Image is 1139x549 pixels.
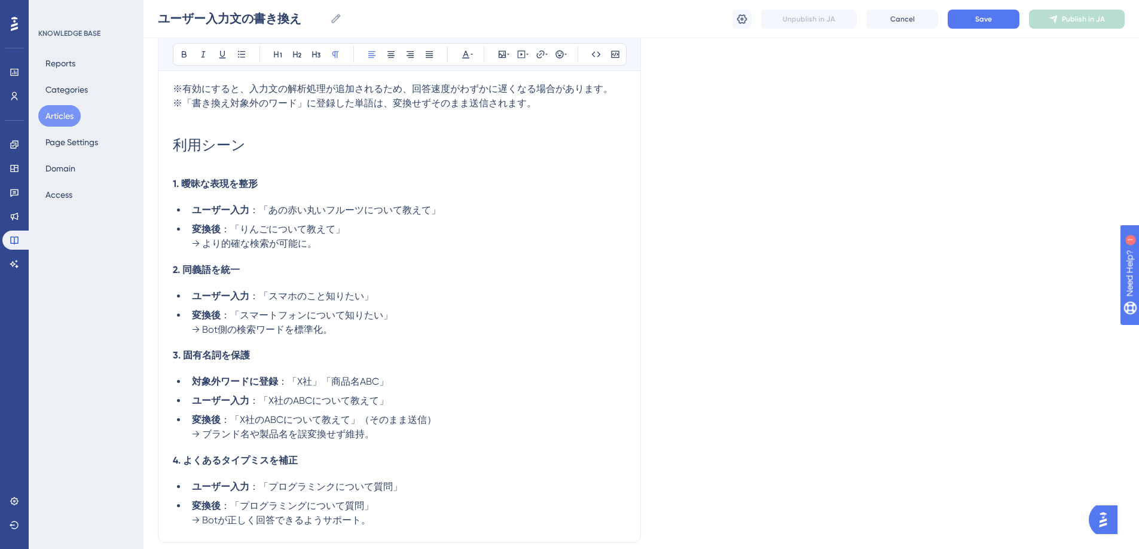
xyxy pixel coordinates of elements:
[192,309,221,321] strong: 変換後
[173,349,250,361] strong: 3. 固有名詞を保護
[192,238,317,249] span: → より的確な検索が可能に。
[192,514,371,526] span: → Botが正しく回答できるようサポート。
[173,178,258,189] strong: 1. 曖昧な表現を整形
[221,309,393,321] span: ：「スマートフォンについて知りたい」
[192,428,374,440] span: → ブランド名や製品名を誤変換せず維持。
[249,290,374,302] span: ：「スマホのこと知りたい」
[192,414,221,425] strong: 変換後
[948,10,1019,29] button: Save
[38,131,105,153] button: Page Settings
[38,53,83,74] button: Reports
[192,204,249,216] strong: ユーザー入力
[173,264,240,275] strong: 2. 同義語を統一
[158,10,325,27] input: Article Name
[783,14,835,24] span: Unpublish in JA
[1089,502,1125,538] iframe: UserGuiding AI Assistant Launcher
[192,481,249,492] strong: ユーザー入力
[192,500,221,511] strong: 変換後
[249,481,402,492] span: ：「プログラミンクについて質問」
[38,79,95,100] button: Categories
[249,395,389,406] span: ：「X社のABCについて教えて」
[192,290,249,302] strong: ユーザー入力
[192,395,249,406] strong: ユーザー入力
[975,14,992,24] span: Save
[1029,10,1125,29] button: Publish in JA
[38,29,100,38] div: KNOWLEDGE BASE
[38,158,83,179] button: Domain
[28,3,75,17] span: Need Help?
[192,376,278,387] strong: 対象外ワードに登録
[38,105,81,127] button: Articles
[173,97,536,109] span: ※「書き換え対象外のワード」に登録した単語は、変換せずそのまま送信されます。
[192,223,221,235] strong: 変換後
[173,455,298,466] strong: 4. よくあるタイプミスを補正
[221,500,374,511] span: ：「プログラミングについて質問」
[38,184,80,206] button: Access
[173,83,613,94] span: ※有効にすると、入力文の解析処理が追加されるため、回答速度がわずかに遅くなる場合があります。
[249,204,441,216] span: ：「あの赤い丸いフルーツについて教えて」
[890,14,915,24] span: Cancel
[221,223,345,235] span: ：「りんごについて教えて」
[866,10,938,29] button: Cancel
[278,376,389,387] span: ：「X社」「商品名ABC」
[761,10,857,29] button: Unpublish in JA
[173,137,246,154] span: 利用シーン
[83,6,87,16] div: 1
[1062,14,1105,24] span: Publish in JA
[221,414,436,425] span: ：「X社のABCについて教えて」（そのまま送信）
[192,324,332,335] span: → Bot側の検索ワードを標準化。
